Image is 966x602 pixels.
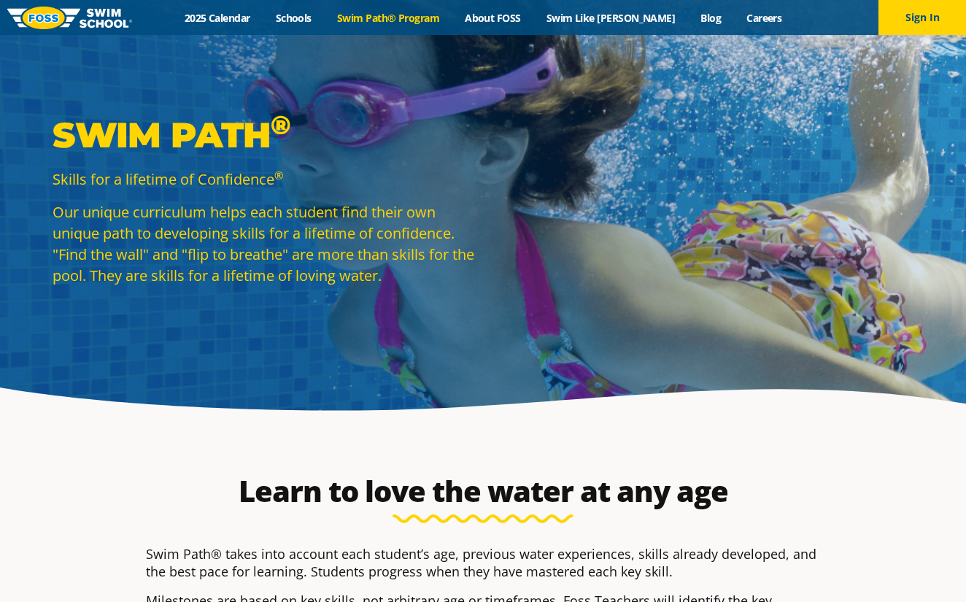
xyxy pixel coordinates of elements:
[139,474,827,509] h2: Learn to love the water at any age
[274,168,283,182] sup: ®
[533,11,688,25] a: Swim Like [PERSON_NAME]
[263,11,324,25] a: Schools
[324,11,452,25] a: Swim Path® Program
[146,545,820,580] p: Swim Path® takes into account each student’s age, previous water experiences, skills already deve...
[171,11,263,25] a: 2025 Calendar
[271,109,290,141] sup: ®
[53,201,476,286] p: Our unique curriculum helps each student find their own unique path to developing skills for a li...
[53,169,476,190] p: Skills for a lifetime of Confidence
[452,11,534,25] a: About FOSS
[7,7,132,29] img: FOSS Swim School Logo
[688,11,734,25] a: Blog
[734,11,795,25] a: Careers
[53,113,476,157] p: Swim Path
